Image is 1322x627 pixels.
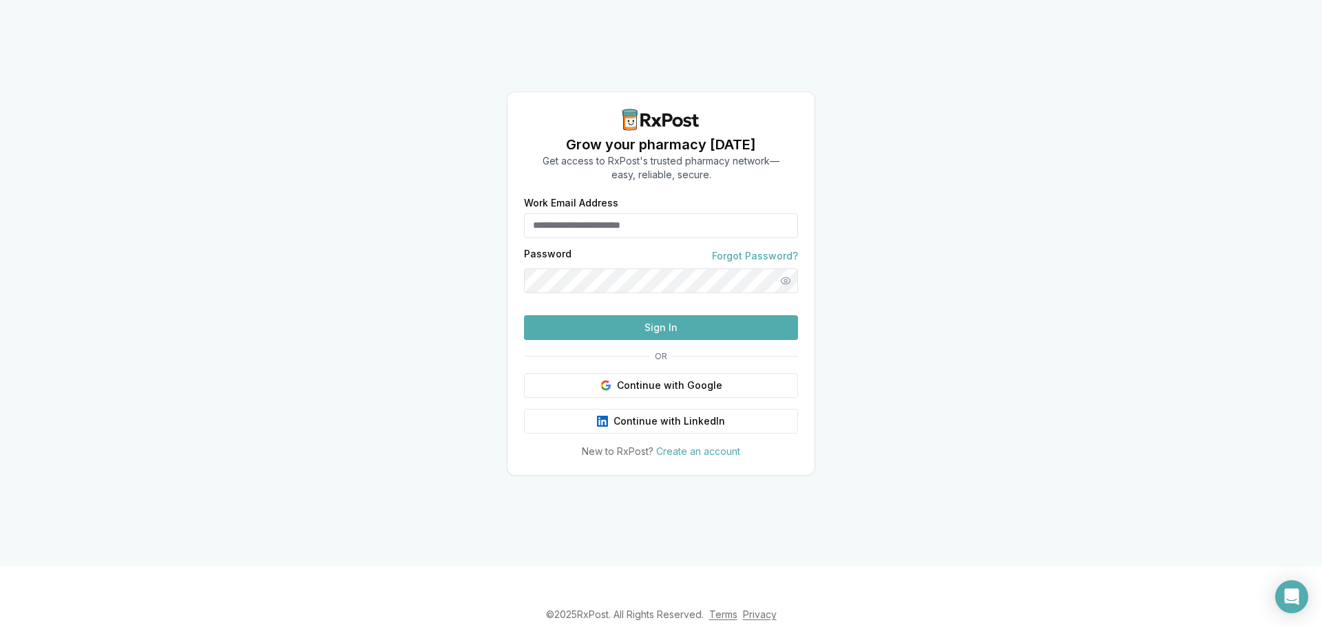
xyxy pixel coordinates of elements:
img: LinkedIn [597,416,608,427]
button: Continue with LinkedIn [524,409,798,434]
button: Continue with Google [524,373,798,398]
label: Password [524,249,571,263]
a: Create an account [656,445,740,457]
span: New to RxPost? [582,445,653,457]
p: Get access to RxPost's trusted pharmacy network— easy, reliable, secure. [543,154,779,182]
button: Show password [773,268,798,293]
a: Forgot Password? [712,249,798,263]
img: Google [600,380,611,391]
a: Privacy [743,608,777,620]
a: Terms [709,608,737,620]
div: Open Intercom Messenger [1275,580,1308,613]
span: OR [649,351,673,362]
img: RxPost Logo [617,109,705,131]
h1: Grow your pharmacy [DATE] [543,135,779,154]
button: Sign In [524,315,798,340]
label: Work Email Address [524,198,798,208]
